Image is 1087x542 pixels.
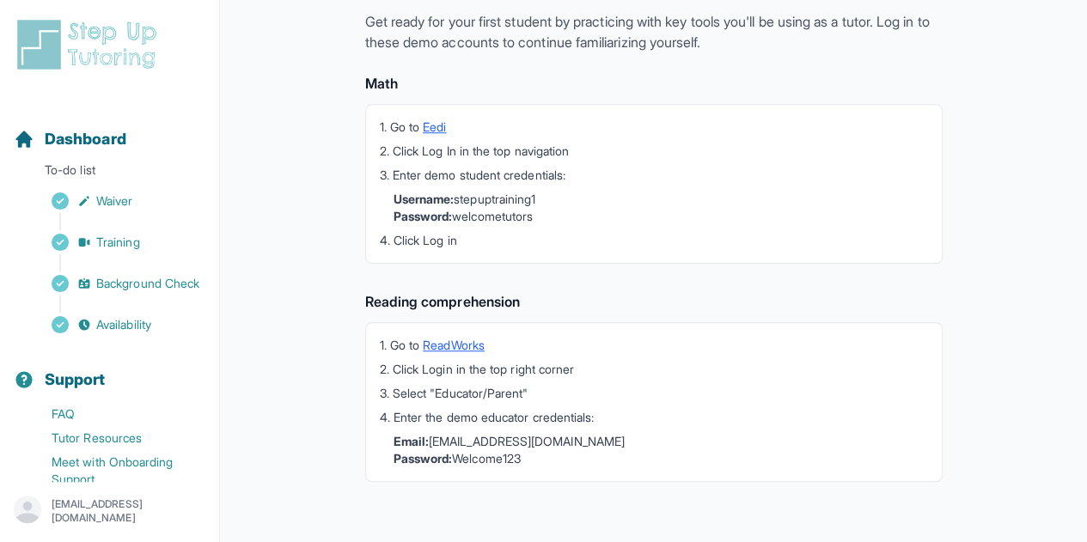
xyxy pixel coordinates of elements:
[423,338,485,352] a: ReadWorks
[7,161,212,186] p: To-do list
[96,192,132,210] span: Waiver
[380,337,928,354] li: 1. Go to
[380,143,928,160] li: 2. Click Log In in the top navigation
[14,189,219,213] a: Waiver
[7,100,212,158] button: Dashboard
[52,497,205,525] p: [EMAIL_ADDRESS][DOMAIN_NAME]
[7,340,212,399] button: Support
[96,316,151,333] span: Availability
[365,11,943,52] p: Get ready for your first student by practicing with key tools you'll be using as a tutor. Log in ...
[423,119,446,134] a: Eedi
[14,127,126,151] a: Dashboard
[45,127,126,151] span: Dashboard
[365,291,943,312] h4: Reading comprehension
[394,433,928,467] li: [EMAIL_ADDRESS][DOMAIN_NAME] Welcome123
[380,361,928,378] li: 2. Click Login in the top right corner
[14,313,219,337] a: Availability
[14,230,219,254] a: Training
[380,232,928,249] li: 4. Click Log in
[96,275,199,292] span: Background Check
[380,409,928,426] li: 4. Enter the demo educator credentials:
[365,73,943,94] h4: Math
[14,450,219,491] a: Meet with Onboarding Support
[380,167,928,184] li: 3. Enter demo student credentials:
[96,234,140,251] span: Training
[14,402,219,426] a: FAQ
[394,192,455,206] strong: Username:
[14,17,167,72] img: logo
[394,209,453,223] strong: Password:
[14,426,219,450] a: Tutor Resources
[380,385,928,402] li: 3. Select "Educator/Parent"
[45,368,106,392] span: Support
[14,496,205,527] button: [EMAIL_ADDRESS][DOMAIN_NAME]
[394,434,429,448] strong: Email:
[394,451,453,466] strong: Password:
[14,271,219,295] a: Background Check
[380,119,928,136] li: 1. Go to
[394,191,928,225] li: stepuptraining1 welcometutors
